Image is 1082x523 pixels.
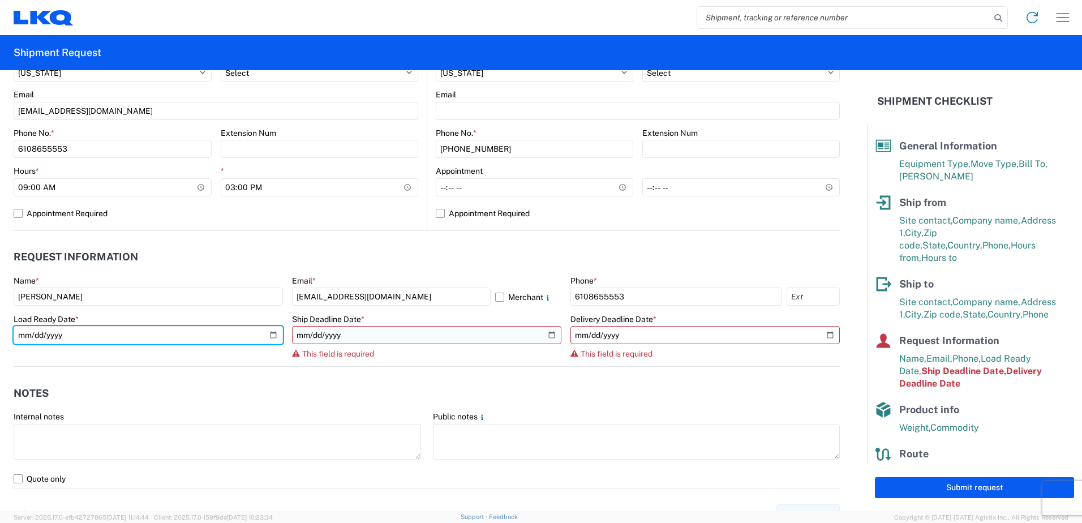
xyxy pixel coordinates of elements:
input: Shipment, tracking or reference number [697,7,990,28]
span: Company name, [952,297,1021,307]
h2: Request Information [14,251,138,263]
span: [DATE] 10:23:34 [227,514,273,521]
span: Weight, [899,422,930,433]
span: Site contact, [899,215,952,226]
span: Email, [926,353,952,364]
label: Extension Num [221,128,276,138]
span: General Information [899,140,997,152]
label: Internal notes [14,411,64,422]
input: Ext [787,288,840,306]
h2: Shipment Checklist [877,95,993,108]
h2: Route [14,509,49,521]
label: Extension Num [642,128,698,138]
a: Support [461,513,489,520]
label: Appointment Required [436,204,840,222]
span: Server: 2025.17.0-efb42727865 [14,514,149,521]
span: State, [922,240,947,251]
span: This field is required [581,349,652,358]
span: Phone [1023,309,1049,320]
label: Email [436,89,456,100]
label: Email [292,276,316,286]
span: Site contact, [899,297,952,307]
span: Ship Deadline Date, [921,366,1006,376]
h2: Notes [14,388,49,399]
span: Name, [899,353,926,364]
span: Zip code, [924,309,963,320]
label: Quote only [14,470,840,488]
label: Delivery Deadline Date [570,314,656,324]
h2: Shipment Request [14,46,101,59]
label: Name [14,276,39,286]
span: Ship from [899,196,946,208]
label: Phone No. [436,128,476,138]
label: Load Ready Date [14,314,79,324]
span: [PERSON_NAME] [899,171,973,182]
span: Move Type, [971,158,1019,169]
span: Hours to [921,252,957,263]
span: This field is required [302,349,374,358]
span: Commodity [930,422,979,433]
span: City, [905,228,924,238]
span: City, [905,309,924,320]
span: Add stop [798,509,830,520]
span: Country, [987,309,1023,320]
label: Hours [14,166,39,176]
label: Email [14,89,34,100]
span: Copyright © [DATE]-[DATE] Agistix Inc., All Rights Reserved [894,512,1068,522]
label: Appointment Required [14,204,418,222]
a: Feedback [489,513,518,520]
span: [DATE] 11:14:44 [106,514,149,521]
span: Product info [899,404,959,415]
span: Equipment Type, [899,158,971,169]
span: Ship to [899,278,934,290]
span: State, [963,309,987,320]
span: Route [899,448,929,460]
button: Submit request [875,477,1074,498]
label: Ship Deadline Date [292,314,364,324]
span: Company name, [952,215,1021,226]
label: Phone No. [14,128,54,138]
span: Client: 2025.17.0-159f9de [154,514,273,521]
span: Phone, [952,353,981,364]
span: Bill To, [1019,158,1047,169]
label: Public notes [433,411,487,422]
label: Appointment [436,166,483,176]
span: Phone, [982,240,1011,251]
span: Request Information [899,335,999,346]
label: Phone [570,276,597,286]
span: Country, [947,240,982,251]
label: Merchant [495,288,561,306]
